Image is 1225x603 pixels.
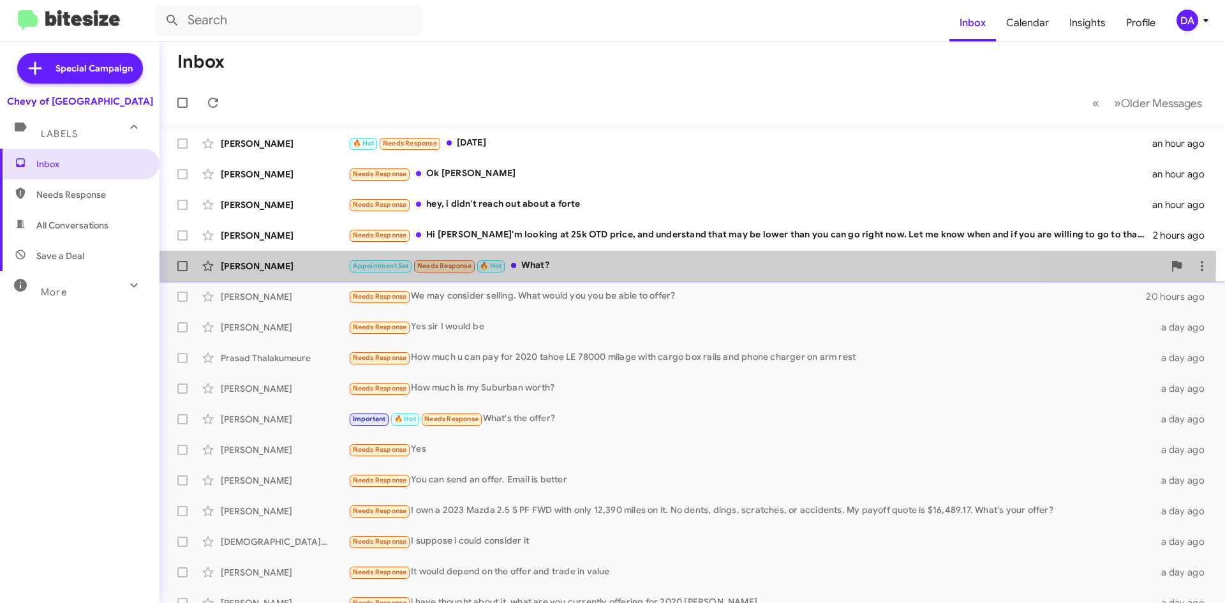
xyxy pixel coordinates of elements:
[1116,4,1166,41] a: Profile
[1146,290,1215,303] div: 20 hours ago
[348,228,1153,242] div: Hi [PERSON_NAME]'m looking at 25k OTD price, and understand that may be lower than you can go rig...
[221,566,348,579] div: [PERSON_NAME]
[353,231,407,239] span: Needs Response
[1114,95,1121,111] span: »
[996,4,1059,41] a: Calendar
[1154,443,1215,456] div: a day ago
[424,415,479,423] span: Needs Response
[394,415,416,423] span: 🔥 Hot
[1177,10,1198,31] div: DA
[1152,168,1215,181] div: an hour ago
[348,136,1152,151] div: [DATE]
[17,53,143,84] a: Special Campaign
[221,352,348,364] div: Prasad Thalakumeure
[353,262,409,270] span: Appointment Set
[41,128,78,140] span: Labels
[36,249,84,262] span: Save a Deal
[221,413,348,426] div: [PERSON_NAME]
[177,52,225,72] h1: Inbox
[348,197,1152,212] div: hey, i didn't reach out about a forte
[221,290,348,303] div: [PERSON_NAME]
[1154,321,1215,334] div: a day ago
[1085,90,1107,116] button: Previous
[221,198,348,211] div: [PERSON_NAME]
[1154,352,1215,364] div: a day ago
[221,474,348,487] div: [PERSON_NAME]
[348,565,1154,579] div: It would depend on the offer and trade in value
[353,568,407,576] span: Needs Response
[353,170,407,178] span: Needs Response
[353,537,407,546] span: Needs Response
[1085,90,1210,116] nav: Page navigation example
[353,354,407,362] span: Needs Response
[36,158,145,170] span: Inbox
[221,260,348,272] div: [PERSON_NAME]
[348,381,1154,396] div: How much is my Suburban worth?
[7,95,153,108] div: Chevy of [GEOGRAPHIC_DATA]
[348,442,1154,457] div: Yes
[348,503,1154,518] div: I own a 2023 Mazda 2.5 S PF FWD with only 12,390 miles on it. No dents, dings, scratches, or acci...
[480,262,501,270] span: 🔥 Hot
[1121,96,1202,110] span: Older Messages
[353,139,375,147] span: 🔥 Hot
[221,535,348,548] div: [DEMOGRAPHIC_DATA][PERSON_NAME]
[353,445,407,454] span: Needs Response
[1154,566,1215,579] div: a day ago
[353,292,407,301] span: Needs Response
[1166,10,1211,31] button: DA
[348,289,1146,304] div: We may consider selling. What would you you be able to offer?
[221,321,348,334] div: [PERSON_NAME]
[1154,413,1215,426] div: a day ago
[348,534,1154,549] div: I suppose i could consider it
[353,200,407,209] span: Needs Response
[1154,505,1215,517] div: a day ago
[221,137,348,150] div: [PERSON_NAME]
[383,139,437,147] span: Needs Response
[353,323,407,331] span: Needs Response
[41,287,67,298] span: More
[353,507,407,515] span: Needs Response
[36,188,145,201] span: Needs Response
[1059,4,1116,41] a: Insights
[417,262,471,270] span: Needs Response
[221,229,348,242] div: [PERSON_NAME]
[1153,229,1215,242] div: 2 hours ago
[1152,137,1215,150] div: an hour ago
[348,412,1154,426] div: What's the offer?
[1154,382,1215,395] div: a day ago
[221,443,348,456] div: [PERSON_NAME]
[56,62,133,75] span: Special Campaign
[348,350,1154,365] div: How much u can pay for 2020 tahoe LE 78000 milage with cargo box rails and phone charger on arm rest
[348,258,1164,273] div: What?
[1154,474,1215,487] div: a day ago
[1154,535,1215,548] div: a day ago
[221,168,348,181] div: [PERSON_NAME]
[348,473,1154,488] div: You can send an offer. Email is better
[348,167,1152,181] div: Ok [PERSON_NAME]
[353,415,386,423] span: Important
[1092,95,1099,111] span: «
[353,384,407,392] span: Needs Response
[353,476,407,484] span: Needs Response
[949,4,996,41] a: Inbox
[1152,198,1215,211] div: an hour ago
[221,505,348,517] div: [PERSON_NAME]
[154,5,422,36] input: Search
[36,219,108,232] span: All Conversations
[221,382,348,395] div: [PERSON_NAME]
[1106,90,1210,116] button: Next
[348,320,1154,334] div: Yes sir I would be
